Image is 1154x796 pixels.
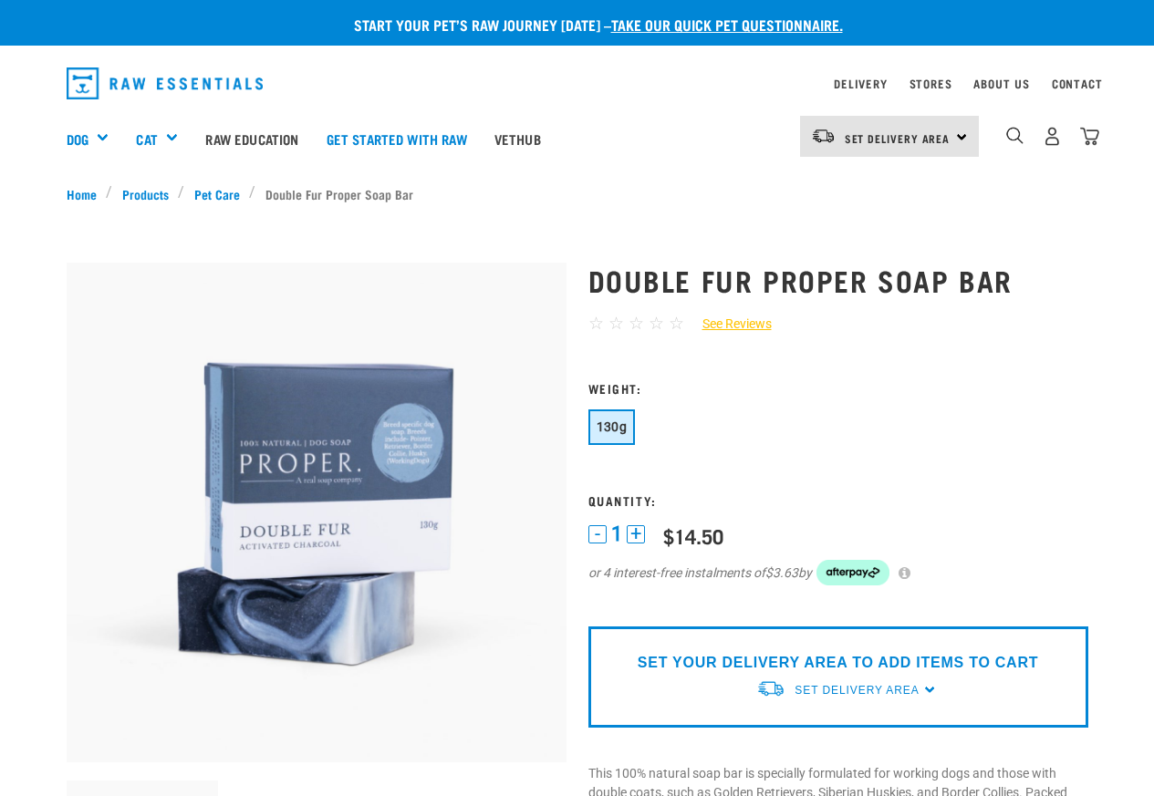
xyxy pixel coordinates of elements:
[795,684,919,697] span: Set Delivery Area
[629,313,644,334] span: ☆
[597,419,628,434] span: 130g
[1052,80,1103,87] a: Contact
[192,102,312,175] a: Raw Education
[627,525,645,543] button: +
[1080,127,1099,146] img: home-icon@2x.png
[816,560,889,585] img: Afterpay
[684,315,772,334] a: See Reviews
[756,679,785,698] img: van-moving.png
[588,381,1088,395] h3: Weight:
[481,102,555,175] a: Vethub
[608,313,624,334] span: ☆
[973,80,1029,87] a: About Us
[588,560,1088,585] div: or 4 interest-free instalments of by
[765,563,798,583] span: $3.63
[588,493,1088,507] h3: Quantity:
[611,524,622,543] span: 1
[588,313,604,334] span: ☆
[67,67,264,99] img: Raw Essentials Logo
[184,184,249,203] a: Pet Care
[112,184,178,203] a: Products
[834,80,887,87] a: Delivery
[845,135,951,141] span: Set Delivery Area
[136,129,157,150] a: Cat
[588,264,1088,296] h1: Double Fur Proper Soap Bar
[588,525,607,543] button: -
[811,128,836,144] img: van-moving.png
[313,102,481,175] a: Get started with Raw
[588,409,636,445] button: 130g
[52,60,1103,107] nav: dropdown navigation
[663,524,723,547] div: $14.50
[649,313,664,334] span: ☆
[1043,127,1062,146] img: user.png
[611,20,843,28] a: take our quick pet questionnaire.
[669,313,684,334] span: ☆
[1006,127,1024,144] img: home-icon-1@2x.png
[910,80,952,87] a: Stores
[67,184,107,203] a: Home
[67,129,88,150] a: Dog
[67,184,1088,203] nav: breadcrumbs
[67,263,567,762] img: Double fur soap
[638,652,1038,674] p: SET YOUR DELIVERY AREA TO ADD ITEMS TO CART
